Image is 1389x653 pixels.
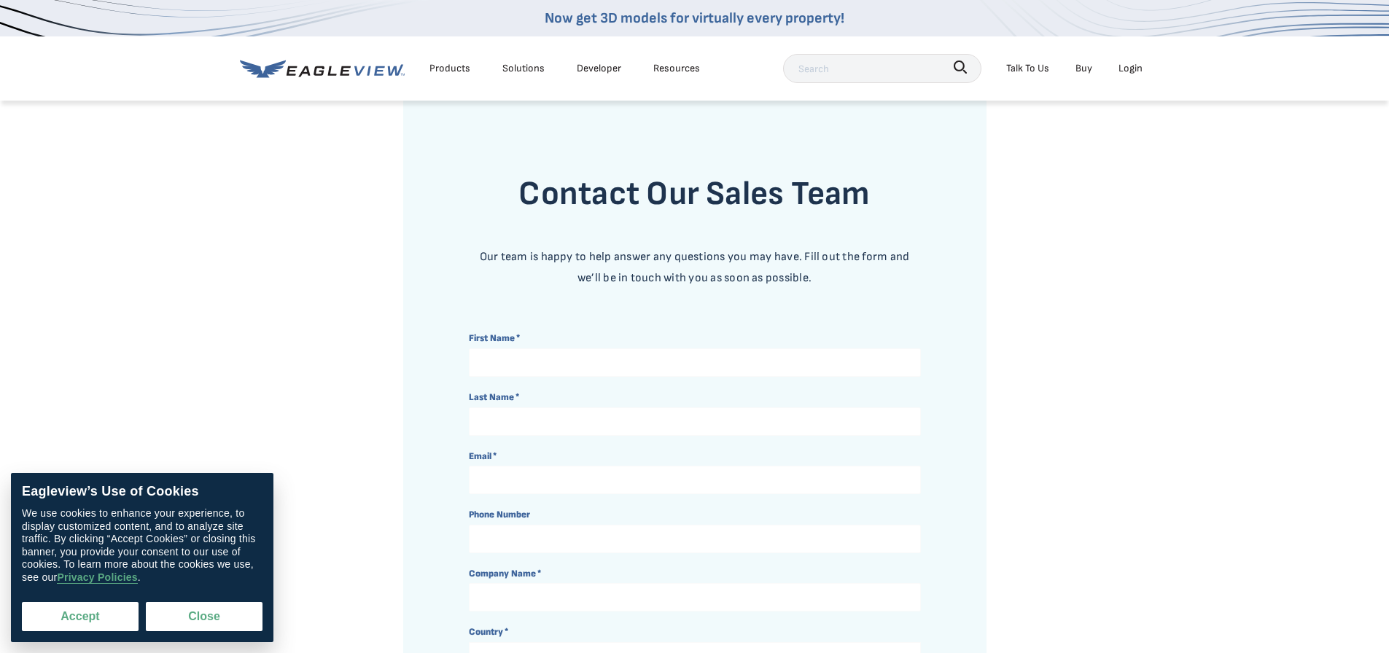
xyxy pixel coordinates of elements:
[146,602,262,631] button: Close
[1006,59,1049,77] div: Talk To Us
[1075,59,1092,77] a: Buy
[22,602,139,631] button: Accept
[469,568,536,579] span: Company Name
[469,450,491,462] span: Email
[22,484,262,500] div: Eagleview’s Use of Cookies
[429,59,470,77] div: Products
[469,391,514,403] span: Last Name
[57,571,137,584] a: Privacy Policies
[577,59,621,77] a: Developer
[518,174,870,214] strong: Contact Our Sales Team
[1118,59,1143,77] div: Login
[469,332,515,344] span: First Name
[22,507,262,584] div: We use cookies to enhance your experience, to display customized content, and to analyze site tra...
[545,9,844,27] a: Now get 3D models for virtually every property!
[653,59,700,77] div: Resources
[469,626,503,638] span: Country
[502,59,545,77] div: Solutions
[469,509,530,520] span: Phone Number
[469,247,921,289] div: Our team is happy to help answer any questions you may have. Fill out the form and we’ll be in to...
[783,54,981,83] input: Search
